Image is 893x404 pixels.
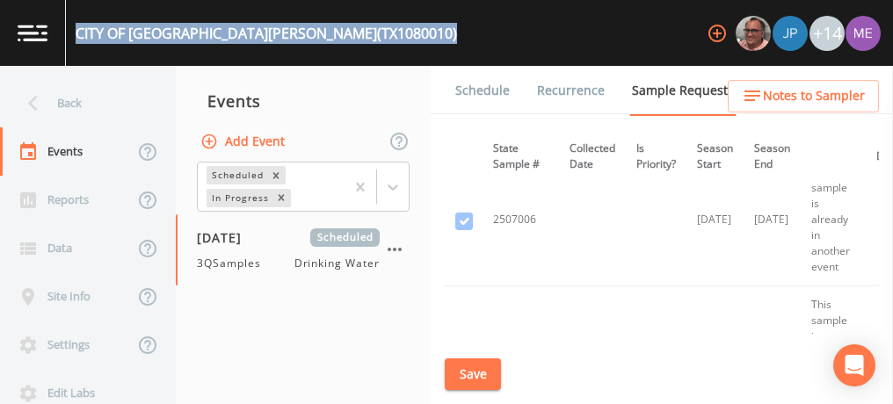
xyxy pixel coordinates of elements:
[207,189,272,207] div: In Progress
[846,16,881,51] img: d4d65db7c401dd99d63b7ad86343d265
[197,256,272,271] span: 3QSamples
[626,130,686,184] th: Is Priority?
[686,154,744,286] td: [DATE]
[197,126,292,158] button: Add Event
[534,66,607,115] a: Recurrence
[266,166,286,184] div: Remove Scheduled
[801,154,866,286] td: This sample is already in another event
[207,166,266,184] div: Scheduled
[445,358,501,391] button: Save
[744,154,801,286] td: [DATE]
[773,16,808,51] img: 41241ef155101aa6d92a04480b0d0000
[559,130,626,184] th: Collected Date
[76,23,457,44] div: CITY OF [GEOGRAPHIC_DATA][PERSON_NAME] (TX1080010)
[453,66,512,115] a: Schedule
[310,228,380,247] span: Scheduled
[735,16,772,51] div: Mike Franklin
[453,115,494,164] a: Forms
[744,130,801,184] th: Season End
[294,256,380,271] span: Drinking Water
[629,66,737,116] a: Sample Requests
[197,228,254,247] span: [DATE]
[272,189,291,207] div: Remove In Progress
[833,344,875,386] div: Open Intercom Messenger
[759,66,833,115] a: COC Details
[736,16,771,51] img: e2d790fa78825a4bb76dcb6ab311d44c
[772,16,809,51] div: Joshua gere Paul
[728,80,879,112] button: Notes to Sampler
[483,130,559,184] th: State Sample #
[176,79,431,123] div: Events
[763,85,865,107] span: Notes to Sampler
[483,154,559,286] td: 2507006
[810,16,845,51] div: +14
[18,25,47,41] img: logo
[176,214,431,286] a: [DATE]Scheduled3QSamplesDrinking Water
[686,130,744,184] th: Season Start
